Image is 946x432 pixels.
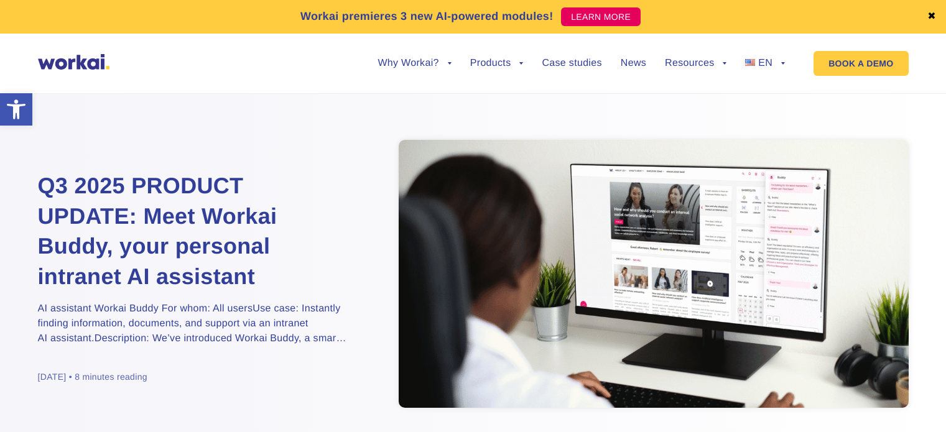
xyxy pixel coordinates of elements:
[665,58,726,68] a: Resources
[758,58,772,68] span: EN
[470,58,524,68] a: Products
[399,140,909,408] img: intranet AI assistant
[378,58,451,68] a: Why Workai?
[300,8,554,25] p: Workai premieres 3 new AI-powered modules!
[561,7,641,26] a: LEARN MORE
[38,301,349,346] p: AI assistant Workai Buddy For whom: All usersUse case: Instantly finding information, documents, ...
[38,171,349,292] a: Q3 2025 PRODUCT UPDATE: Meet Workai Buddy, your personal intranet AI assistant
[927,12,936,22] a: ✖
[814,51,908,76] a: BOOK A DEMO
[621,58,646,68] a: News
[38,371,147,383] div: [DATE] • 8 minutes reading
[542,58,601,68] a: Case studies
